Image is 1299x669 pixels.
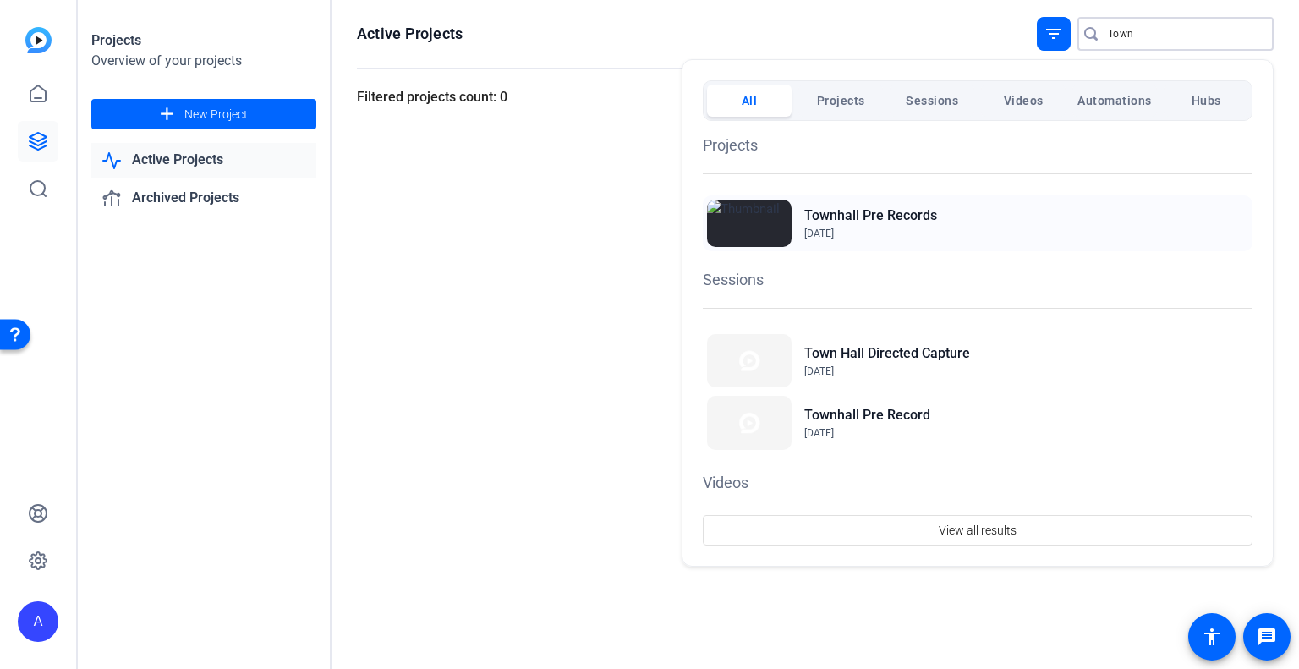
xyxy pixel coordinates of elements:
span: Sessions [906,85,958,116]
button: View all results [703,515,1252,546]
h2: Town Hall Directed Capture [804,343,970,364]
span: Hubs [1192,85,1221,116]
span: View all results [939,514,1017,546]
h2: Townhall Pre Record [804,405,930,425]
span: Videos [1004,85,1044,116]
img: Thumbnail [707,200,792,247]
span: [DATE] [804,365,834,377]
span: [DATE] [804,228,834,239]
span: All [742,85,758,116]
h1: Projects [703,134,1252,156]
img: Thumbnail [707,334,792,387]
h1: Sessions [703,268,1252,291]
span: Automations [1077,85,1152,116]
span: [DATE] [804,427,834,439]
span: Projects [817,85,865,116]
h2: Townhall Pre Records [804,206,937,226]
img: Thumbnail [707,396,792,449]
h1: Videos [703,471,1252,494]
